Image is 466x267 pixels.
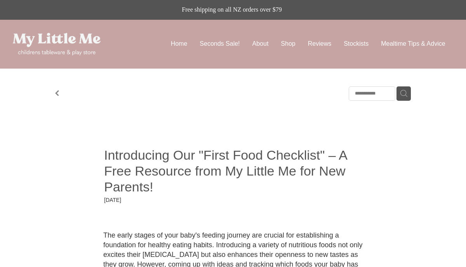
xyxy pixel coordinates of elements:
a: Mealtime Tips & Advice [381,40,445,47]
div: [DATE] [104,196,362,204]
p: Free shipping on all NZ orders over $79 [13,5,450,14]
a: Home [171,40,188,47]
a: My Little Me Ltd homepage [13,33,101,55]
a: About [252,40,269,47]
a: Reviews [308,40,331,47]
a: Shop [281,40,295,47]
h1: Introducing Our "First Food Checklist" – A Free Resource from My Little Me for New Parents! [104,147,362,195]
a: Seconds Sale! [200,40,240,47]
a: Stockists [344,40,369,47]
